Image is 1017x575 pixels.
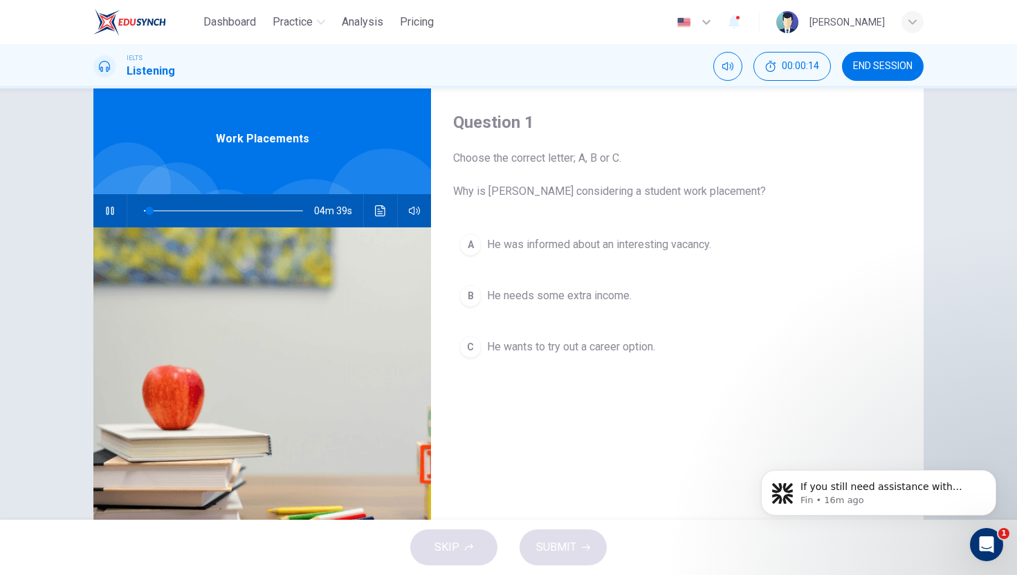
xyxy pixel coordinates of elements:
[487,236,711,253] span: He was informed about an interesting vacancy.
[203,14,256,30] span: Dashboard
[93,8,166,36] img: EduSynch logo
[487,287,632,304] span: He needs some extra income.
[14,234,263,306] div: Recent messageProfile image for FinIf you still need assistance with accessing the Mock exams des...
[842,52,924,81] button: END SESSION
[93,227,431,564] img: Work Placements
[20,412,257,452] div: CEFR Level Test Structure and Scoring System
[62,280,75,294] div: Fin
[216,131,309,147] span: Work Placements
[28,192,249,216] p: How can we help?
[267,10,331,35] button: Practice
[30,466,62,475] span: Home
[400,14,434,30] span: Pricing
[238,22,263,47] div: Close
[453,227,901,262] button: AHe was informed about an interesting vacancy.
[853,61,913,72] span: END SESSION
[740,441,1017,538] iframe: Intercom notifications message
[127,53,143,63] span: IELTS
[20,379,257,406] button: Search for help
[809,14,885,30] div: [PERSON_NAME]
[713,52,742,81] div: Mute
[336,10,389,35] button: Analysis
[970,528,1003,561] iframe: Intercom live chat
[314,194,363,227] span: 04m 39s
[14,313,263,366] div: Ask a questionAI Agent and team can helpProfile image for Fin
[453,111,901,133] h4: Question 1
[28,245,248,260] div: Recent message
[215,331,232,348] img: Profile image for Fin
[453,279,901,313] button: BHe needs some extra income.
[28,417,232,446] div: CEFR Level Test Structure and Scoring System
[28,386,112,400] span: Search for help
[675,17,693,28] img: en
[219,466,241,475] span: Help
[459,234,482,256] div: A
[15,254,262,305] div: Profile image for FinIf you still need assistance with accessing the Mock exams despite the steps...
[28,98,249,192] p: Hey [PERSON_NAME]. Welcome to EduSynch!
[459,336,482,358] div: C
[394,10,439,35] button: Pricing
[369,194,392,227] button: Click to see the audio transcription
[28,339,210,354] div: AI Agent and team can help
[127,63,175,79] h1: Listening
[273,14,313,30] span: Practice
[998,528,1009,539] span: 1
[753,52,831,81] div: Hide
[185,431,277,487] button: Help
[453,150,901,200] span: Choose the correct letter; A, B or C. Why is [PERSON_NAME] considering a student work placement?
[28,266,56,294] img: Profile image for Fin
[776,11,798,33] img: Profile picture
[782,61,819,72] span: 00:00:14
[115,466,163,475] span: Messages
[60,53,239,66] p: Message from Fin, sent 16m ago
[753,52,831,81] button: 00:00:14
[453,330,901,364] button: CHe wants to try out a career option.
[60,40,229,133] span: If you still need assistance with accessing the Mock exams despite the steps provided, I apologiz...
[78,280,127,294] div: • 16m ago
[459,285,482,307] div: B
[198,10,262,35] button: Dashboard
[28,325,210,339] div: Ask a question
[92,431,184,487] button: Messages
[342,14,383,30] span: Analysis
[93,8,198,36] a: EduSynch logo
[487,339,655,355] span: He wants to try out a career option.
